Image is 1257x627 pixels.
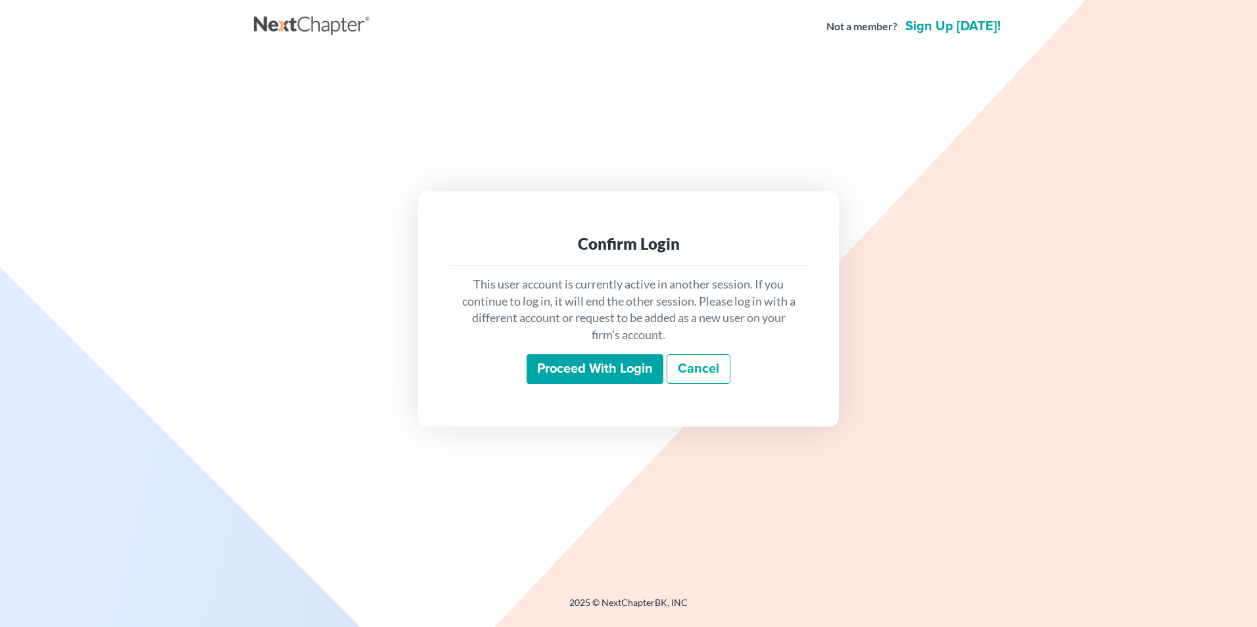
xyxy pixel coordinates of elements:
div: 2025 © NextChapterBK, INC [254,596,1003,620]
a: Sign up [DATE]! [903,20,1003,33]
a: Cancel [667,354,730,384]
div: Confirm Login [460,233,797,254]
input: Proceed with login [527,354,663,384]
strong: Not a member? [826,19,897,34]
p: This user account is currently active in another session. If you continue to log in, it will end ... [460,276,797,344]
